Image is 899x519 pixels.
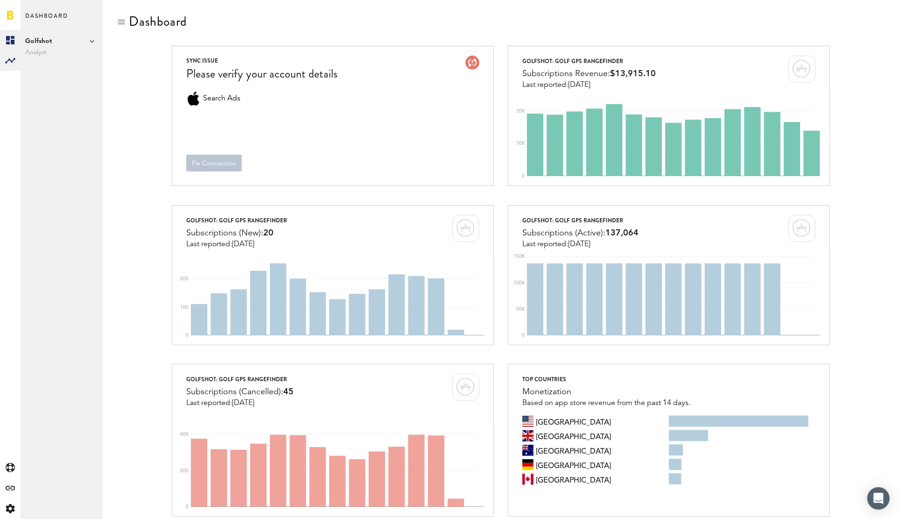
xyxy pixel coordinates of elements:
span: $13,915.10 [610,70,656,78]
text: 200 [180,469,189,473]
img: card-marketplace-itunes.svg [788,56,815,83]
span: Search Ads [203,92,240,106]
div: Open Intercom Messenger [867,487,890,510]
text: 50K [516,306,525,311]
text: 150K [513,254,525,259]
text: 10K [516,141,525,146]
img: au.svg [522,445,534,456]
div: Dashboard [129,14,187,29]
div: Last reported: [522,81,656,89]
div: Last reported: [186,240,287,249]
button: Fix Connection [186,155,242,171]
text: 400 [180,432,189,437]
div: Subscriptions (Active): [522,226,639,240]
div: Monetization [522,385,690,399]
text: 100 [180,305,189,309]
div: SYNC ISSUE [186,56,337,66]
text: 0 [186,333,189,338]
span: [DATE] [568,241,590,248]
div: Golfshot: Golf GPS RangeFinder [186,374,294,385]
span: 137,064 [605,229,639,237]
img: card-marketplace-itunes.svg [452,374,479,401]
div: Top countries [522,374,690,385]
div: Search Ads [186,92,200,106]
span: 45 [283,388,294,396]
text: 0 [522,333,525,338]
div: Subscriptions Revenue: [522,67,656,81]
img: account-issue.svg [465,56,479,70]
span: Golfshot [25,36,98,47]
img: card-marketplace-itunes.svg [788,215,815,242]
div: Golfshot: Golf GPS RangeFinder [186,215,287,226]
span: Support [68,7,102,15]
span: 20 [263,229,274,237]
span: Canada [536,474,611,485]
span: [DATE] [568,81,590,89]
text: 0 [186,505,189,509]
div: Please verify your account details [186,66,337,82]
div: Subscriptions (Cancelled): [186,385,294,399]
img: us.svg [522,416,534,427]
div: Last reported: [522,240,639,249]
text: 200 [180,277,189,281]
div: Last reported: [186,399,294,407]
span: Analyst [25,47,98,58]
img: gb.svg [522,430,534,441]
text: 20K [516,109,525,114]
span: United Kingdom [536,430,611,441]
img: ca.svg [522,474,534,485]
div: Based on app store revenue from the past 14 days. [522,399,690,407]
span: [DATE] [232,399,254,407]
span: [DATE] [232,241,254,248]
text: 0 [522,174,525,178]
img: card-marketplace-itunes.svg [452,215,479,242]
img: de.svg [522,459,534,470]
div: Golfshot: Golf GPS RangeFinder [522,215,639,226]
text: 100K [513,280,525,285]
div: Subscriptions (New): [186,226,287,240]
span: United States [536,416,611,427]
span: Australia [536,445,611,456]
div: Golfshot: Golf GPS RangeFinder [522,56,656,67]
span: Germany [536,459,611,470]
span: Dashboard [25,10,68,30]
